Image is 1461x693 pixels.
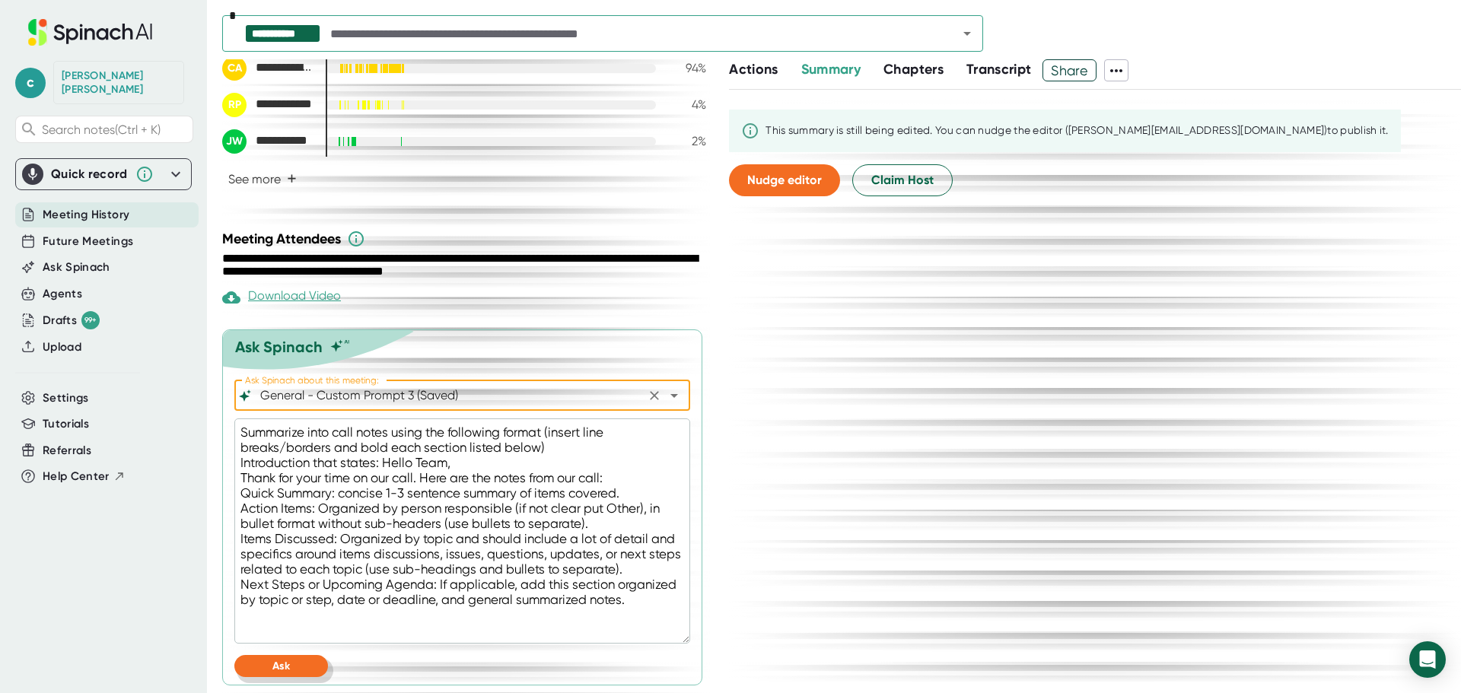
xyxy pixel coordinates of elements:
div: Quick record [51,167,128,182]
button: Actions [729,59,778,80]
button: Nudge editor [729,164,840,196]
div: CA [222,56,247,81]
button: Transcript [966,59,1032,80]
button: Claim Host [852,164,953,196]
span: Ask [272,660,290,672]
button: See more+ [222,166,303,192]
button: Tutorials [43,415,89,433]
div: 2 % [668,134,706,148]
span: Chapters [883,61,944,78]
div: Candace Aragon [62,69,176,96]
span: + [287,173,297,185]
div: Candace Aragon [222,56,314,81]
button: Drafts 99+ [43,311,100,329]
div: 4 % [668,97,706,112]
span: Claim Host [871,171,934,189]
div: Ask Spinach [235,338,323,356]
button: Future Meetings [43,233,133,250]
div: Download Video [222,288,341,307]
button: Clear [644,385,665,406]
input: What can we do to help? [257,385,641,406]
button: Chapters [883,59,944,80]
div: JW [222,129,247,154]
button: Help Center [43,468,126,485]
div: RP [222,93,247,117]
div: 99+ [81,311,100,329]
span: Actions [729,61,778,78]
span: Transcript [966,61,1032,78]
button: Open [664,385,685,406]
button: Share [1042,59,1097,81]
div: Quick record [22,159,185,189]
div: This summary is still being edited. You can nudge the editor ([PERSON_NAME][EMAIL_ADDRESS][DOMAIN... [766,124,1388,138]
div: 94 % [668,61,706,75]
div: Open Intercom Messenger [1409,641,1446,678]
button: Settings [43,389,89,407]
button: Meeting History [43,206,129,224]
button: Ask Spinach [43,259,110,276]
div: Meeting Attendees [222,230,710,248]
span: Search notes (Ctrl + K) [42,122,161,137]
span: Nudge editor [747,173,822,187]
span: Summary [801,61,861,78]
span: c [15,68,46,98]
span: Help Center [43,468,110,485]
div: Jenn Waters [222,129,314,154]
button: Open [956,23,978,44]
button: Agents [43,285,82,303]
button: Referrals [43,442,91,459]
div: Drafts [43,311,100,329]
span: Share [1043,57,1096,84]
button: Upload [43,339,81,356]
button: Ask [234,655,328,677]
button: Summary [801,59,861,80]
textarea: Summarize into call notes using the following format (insert line breaks/borders and bold each se... [234,418,690,644]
